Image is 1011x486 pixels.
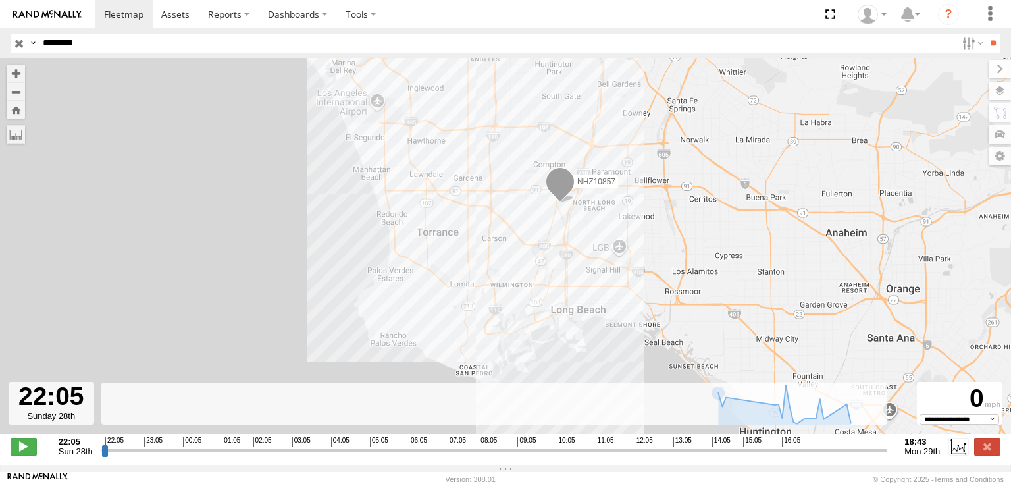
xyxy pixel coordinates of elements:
[557,437,575,447] span: 10:05
[904,437,940,446] strong: 18:43
[517,437,536,447] span: 09:05
[938,4,959,25] i: ?
[712,437,731,447] span: 14:05
[7,82,25,101] button: Zoom out
[446,475,496,483] div: Version: 308.01
[919,384,1000,414] div: 0
[331,437,350,447] span: 04:05
[479,437,497,447] span: 08:05
[635,437,653,447] span: 12:05
[28,34,38,53] label: Search Query
[673,437,692,447] span: 13:05
[974,438,1000,455] label: Close
[743,437,762,447] span: 15:05
[577,177,615,186] span: NHZ10857
[105,437,124,447] span: 22:05
[409,437,427,447] span: 06:05
[183,437,201,447] span: 00:05
[292,437,311,447] span: 03:05
[989,147,1011,165] label: Map Settings
[448,437,466,447] span: 07:05
[873,475,1004,483] div: © Copyright 2025 -
[853,5,891,24] div: Zulema McIntosch
[13,10,82,19] img: rand-logo.svg
[934,475,1004,483] a: Terms and Conditions
[7,125,25,144] label: Measure
[144,437,163,447] span: 23:05
[904,446,940,456] span: Mon 29th Sep 2025
[782,437,800,447] span: 16:05
[7,473,68,486] a: Visit our Website
[596,437,614,447] span: 11:05
[253,437,272,447] span: 02:05
[7,65,25,82] button: Zoom in
[59,437,93,446] strong: 22:05
[59,446,93,456] span: Sun 28th Sep 2025
[370,437,388,447] span: 05:05
[957,34,985,53] label: Search Filter Options
[7,101,25,119] button: Zoom Home
[222,437,240,447] span: 01:05
[11,438,37,455] label: Play/Stop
